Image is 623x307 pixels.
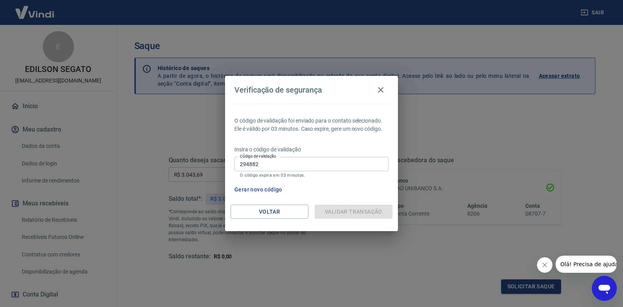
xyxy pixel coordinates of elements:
[537,257,553,273] iframe: Fechar mensagem
[240,173,383,178] p: O código expira em 03 minutos.
[231,182,285,197] button: Gerar novo código
[592,276,617,301] iframe: Botão para abrir a janela de mensagens
[240,153,276,159] label: Código de validação
[234,117,389,133] p: O código de validação foi enviado para o contato selecionado. Ele é válido por 03 minutos. Caso e...
[234,85,322,95] h4: Verificação de segurança
[5,5,65,12] span: Olá! Precisa de ajuda?
[231,205,308,219] button: Voltar
[556,256,617,273] iframe: Mensagem da empresa
[234,146,389,154] p: Insira o código de validação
